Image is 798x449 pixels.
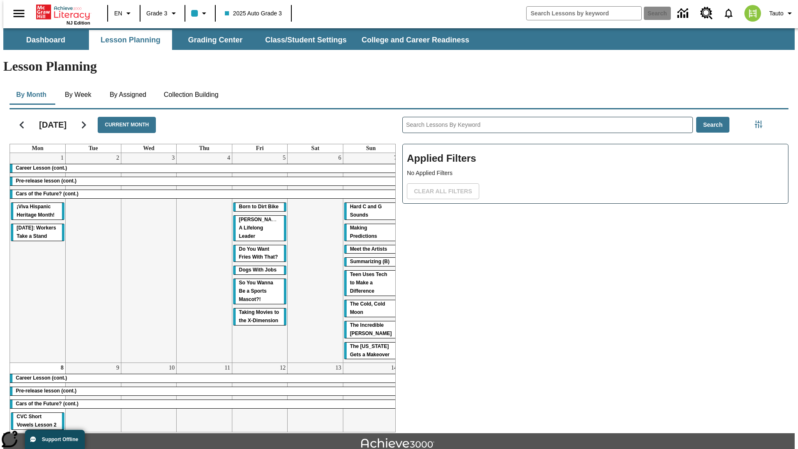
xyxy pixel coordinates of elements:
span: Making Predictions [350,225,377,239]
div: CVC Short Vowels Lesson 2 [11,413,64,429]
a: Home [36,4,90,20]
span: ¡Viva Hispanic Heritage Month! [17,204,54,218]
div: Teen Uses Tech to Make a Difference [344,271,398,296]
div: Hard C and G Sounds [344,203,398,220]
button: Previous [11,114,32,136]
h2: Applied Filters [407,148,784,169]
a: September 10, 2025 [167,363,176,373]
div: The Incredible Kellee Edwards [344,321,398,338]
div: The Missouri Gets a Makeover [344,343,398,359]
span: Cars of the Future? (cont.) [16,191,79,197]
div: Pre-release lesson (cont.) [10,177,399,185]
a: September 14, 2025 [389,363,399,373]
span: Summarizing (B) [350,259,389,264]
span: Labor Day: Workers Take a Stand [17,225,56,239]
button: Class/Student Settings [259,30,353,50]
div: Making Predictions [344,224,398,241]
span: Grade 3 [146,9,167,18]
a: September 5, 2025 [281,153,287,163]
div: Applied Filters [402,144,788,204]
div: The Cold, Cold Moon [344,300,398,317]
span: Dianne Feinstein: A Lifelong Leader [239,217,283,239]
button: Grading Center [174,30,257,50]
div: Summarizing (B) [344,258,398,266]
button: Support Offline [25,430,85,449]
a: September 4, 2025 [226,153,232,163]
button: By Week [57,85,99,105]
button: Class color is light blue. Change class color [188,6,212,21]
button: Search [696,117,730,133]
span: NJ Edition [66,20,90,25]
div: Calendar [3,106,396,432]
a: Monday [30,144,45,153]
span: So You Wanna Be a Sports Mascot?! [239,280,273,302]
p: No Applied Filters [407,169,784,178]
span: Pre-release lesson (cont.) [16,178,76,184]
span: Taking Movies to the X-Dimension [239,309,279,323]
a: Data Center [672,2,695,25]
span: Tauto [769,9,783,18]
button: By Assigned [103,85,153,105]
span: Pre-release lesson (cont.) [16,388,76,394]
div: Do You Want Fries With That? [233,245,287,262]
div: Home [36,3,90,25]
span: Born to Dirt Bike [239,204,278,210]
a: September 13, 2025 [334,363,343,373]
button: Collection Building [157,85,225,105]
a: September 7, 2025 [392,153,399,163]
a: September 1, 2025 [59,153,65,163]
div: Search [396,106,788,432]
h1: Lesson Planning [3,59,795,74]
button: Open side menu [7,1,31,26]
button: Current Month [98,117,156,133]
a: September 8, 2025 [59,363,65,373]
button: Language: EN, Select a language [111,6,137,21]
button: Select a new avatar [739,2,766,24]
div: Born to Dirt Bike [233,203,287,211]
a: Wednesday [141,144,156,153]
a: September 9, 2025 [115,363,121,373]
span: Teen Uses Tech to Make a Difference [350,271,387,294]
span: The Missouri Gets a Makeover [350,343,389,358]
a: Saturday [310,144,321,153]
span: Cars of the Future? (cont.) [16,401,79,407]
td: September 1, 2025 [10,153,66,363]
button: Grade: Grade 3, Select a grade [143,6,182,21]
div: Meet the Artists [344,245,398,254]
span: Career Lesson (cont.) [16,165,67,171]
span: Do You Want Fries With That? [239,246,278,260]
button: Filters Side menu [750,116,767,133]
span: Hard C and G Sounds [350,204,382,218]
div: So You Wanna Be a Sports Mascot?! [233,279,287,304]
div: Cars of the Future? (cont.) [10,190,399,198]
div: Taking Movies to the X-Dimension [233,308,287,325]
a: Tuesday [87,144,99,153]
button: Lesson Planning [89,30,172,50]
div: Dogs With Jobs [233,266,287,274]
img: avatar image [744,5,761,22]
a: Thursday [197,144,211,153]
td: September 5, 2025 [232,153,288,363]
td: September 6, 2025 [288,153,343,363]
span: The Incredible Kellee Edwards [350,322,392,336]
div: Pre-release lesson (cont.) [10,387,399,395]
span: Meet the Artists [350,246,387,252]
div: ¡Viva Hispanic Heritage Month! [11,203,64,220]
input: search field [527,7,641,20]
button: Next [73,114,94,136]
button: By Month [10,85,53,105]
span: 2025 Auto Grade 3 [225,9,282,18]
a: September 2, 2025 [115,153,121,163]
td: September 4, 2025 [177,153,232,363]
button: Dashboard [4,30,87,50]
span: EN [114,9,122,18]
h2: [DATE] [39,120,66,130]
button: College and Career Readiness [355,30,476,50]
div: SubNavbar [3,30,477,50]
td: September 3, 2025 [121,153,177,363]
span: Dogs With Jobs [239,267,277,273]
a: Sunday [365,144,377,153]
button: Profile/Settings [766,6,798,21]
a: September 6, 2025 [337,153,343,163]
a: September 3, 2025 [170,153,176,163]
